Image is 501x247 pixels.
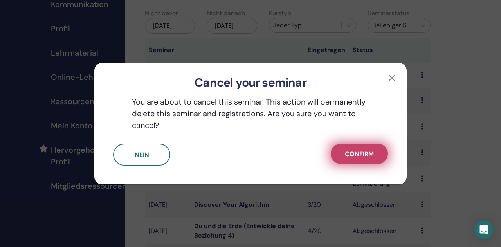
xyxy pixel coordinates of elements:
[345,150,374,158] span: Confirm
[135,151,149,159] span: Nein
[474,220,493,239] div: Open Intercom Messenger
[113,144,170,166] button: Nein
[331,144,388,164] button: Confirm
[107,76,394,90] h3: Cancel your seminar
[113,96,388,131] p: You are about to cancel this seminar. This action will permanently delete this seminar and regist...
